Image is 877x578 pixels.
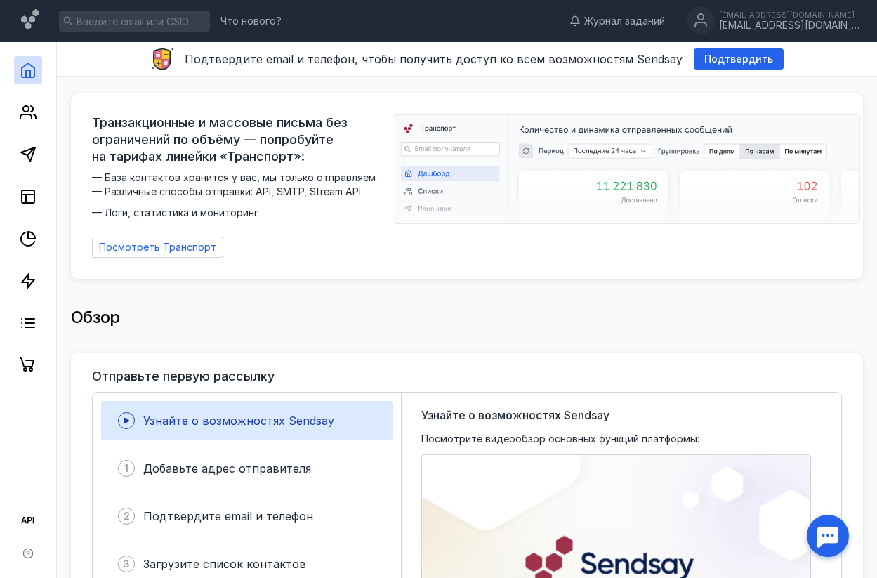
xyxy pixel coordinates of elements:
[704,53,773,65] span: Подтвердить
[421,432,699,446] span: Посмотрите видеообзор основных функций платформы:
[562,14,672,28] a: Журнал заданий
[92,171,384,220] span: — База контактов хранится у вас, мы только отправляем — Различные способы отправки: API, SMTP, St...
[719,20,859,32] div: [EMAIL_ADDRESS][DOMAIN_NAME]
[694,48,784,70] button: Подтвердить
[124,509,130,523] span: 2
[99,242,216,254] span: Посмотреть Транспорт
[421,407,609,423] span: Узнайте о возможностях Sendsay
[59,11,210,32] input: Введите email или CSID
[393,115,859,223] img: dashboard-transport-banner
[220,16,282,26] span: Что нового?
[123,557,130,571] span: 3
[143,557,306,571] span: Загрузите список контактов
[584,14,665,28] span: Журнал заданий
[143,461,311,475] span: Добавьте адрес отправителя
[124,461,128,475] span: 1
[143,414,334,428] span: Узнайте о возможностях Sendsay
[185,52,683,66] span: Подтвердите email и телефон, чтобы получить доступ ко всем возможностям Sendsay
[92,114,384,165] span: Транзакционные и массовые письма без ограничений по объёму — попробуйте на тарифах линейки «Транс...
[92,237,223,258] a: Посмотреть Транспорт
[719,11,859,19] div: [EMAIL_ADDRESS][DOMAIN_NAME]
[92,369,275,383] h3: Отправьте первую рассылку
[71,307,120,327] span: Обзор
[143,509,313,523] span: Подтвердите email и телефон
[213,16,289,26] a: Что нового?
